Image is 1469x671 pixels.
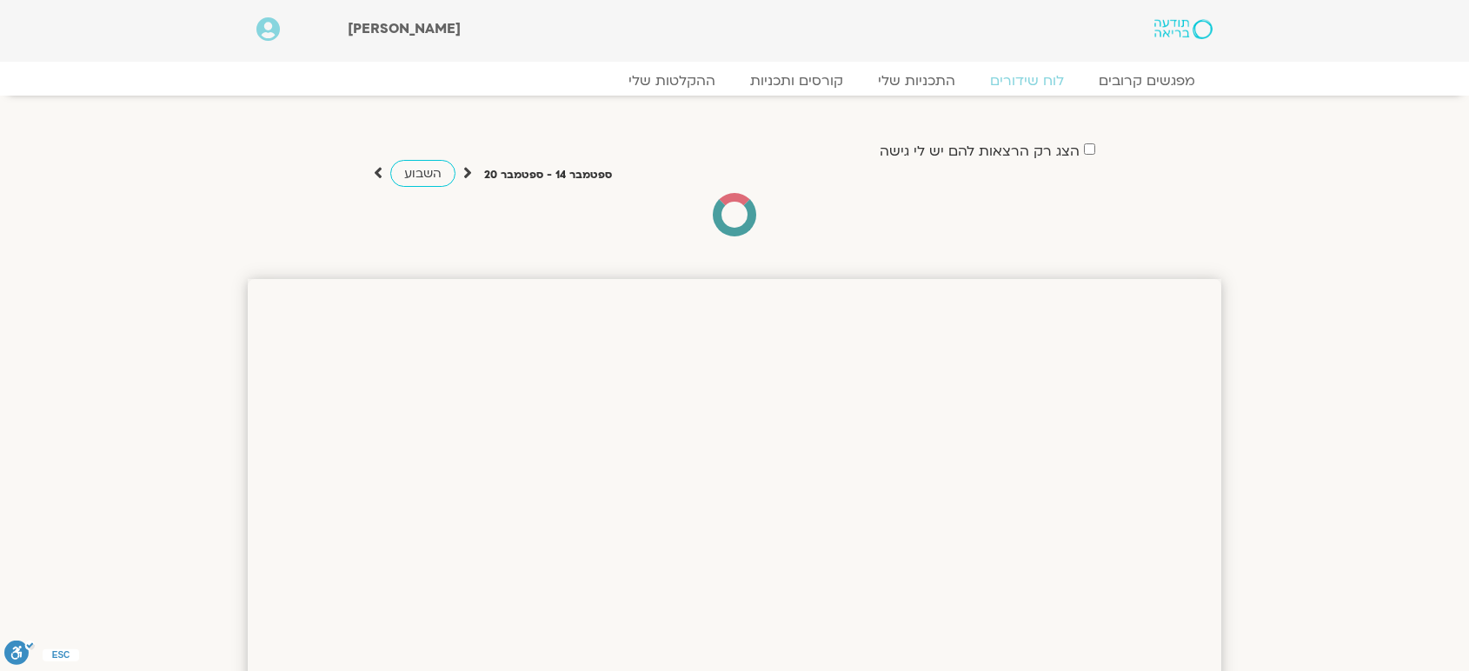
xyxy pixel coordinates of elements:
[880,143,1080,159] label: הצג רק הרצאות להם יש לי גישה
[1081,72,1213,90] a: מפגשים קרובים
[484,166,612,184] p: ספטמבר 14 - ספטמבר 20
[256,72,1213,90] nav: Menu
[861,72,973,90] a: התכניות שלי
[733,72,861,90] a: קורסים ותכניות
[348,19,461,38] span: [PERSON_NAME]
[611,72,733,90] a: ההקלטות שלי
[390,160,455,187] a: השבוע
[404,165,442,182] span: השבוע
[973,72,1081,90] a: לוח שידורים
